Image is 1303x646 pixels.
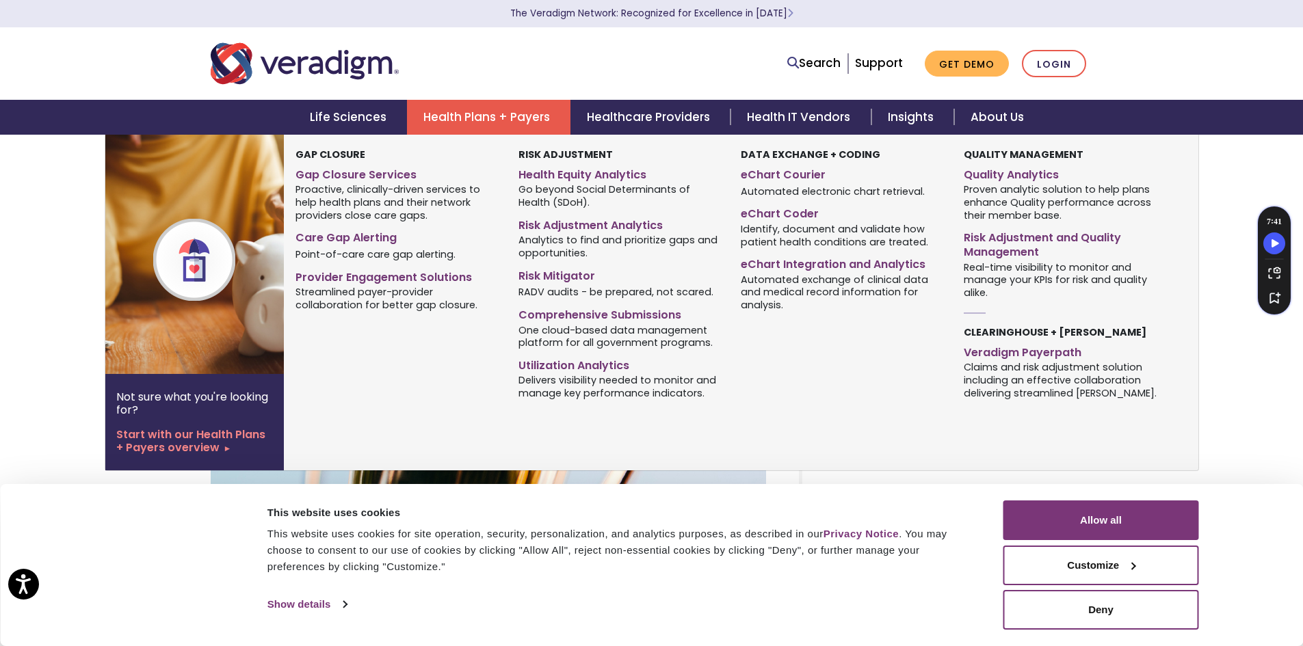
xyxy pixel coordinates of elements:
[267,526,973,575] div: This website uses cookies for site operation, security, personalization, and analytics purposes, ...
[267,594,347,615] a: Show details
[295,163,497,183] a: Gap Closure Services
[824,528,899,539] a: Privacy Notice
[105,135,326,374] img: Health Plan Payers
[295,148,365,161] strong: Gap Closure
[871,100,954,135] a: Insights
[518,148,613,161] strong: Risk Adjustment
[855,55,903,71] a: Support
[518,264,720,284] a: Risk Mitigator
[295,226,497,245] a: Care Gap Alerting
[518,303,720,323] a: Comprehensive Submissions
[518,323,720,349] span: One cloud-based data management platform for all government programs.
[407,100,570,135] a: Health Plans + Payers
[211,41,399,86] img: Veradigm logo
[295,247,456,261] span: Point-of-care care gap alerting.
[741,148,880,161] strong: Data Exchange + Coding
[1003,500,1199,540] button: Allow all
[1022,50,1086,78] a: Login
[954,100,1040,135] a: About Us
[964,260,1166,299] span: Real-time visibility to monitor and manage your KPIs for risk and quality alike.
[1040,548,1287,630] iframe: Drift Chat Widget
[518,163,720,183] a: Health Equity Analytics
[1003,590,1199,630] button: Deny
[295,265,497,285] a: Provider Engagement Solutions
[787,54,841,72] a: Search
[964,163,1166,183] a: Quality Analytics
[964,148,1083,161] strong: Quality Management
[518,373,720,400] span: Delivers visibility needed to monitor and manage key performance indicators.
[116,390,273,416] p: Not sure what you're looking for?
[964,360,1166,400] span: Claims and risk adjustment solution including an effective collaboration delivering streamlined [...
[518,233,720,260] span: Analytics to find and prioritize gaps and opportunities.
[518,213,720,233] a: Risk Adjustment Analytics
[741,163,943,183] a: eChart Courier
[741,221,943,248] span: Identify, document and validate how patient health conditions are treated.
[741,252,943,272] a: eChart Integration and Analytics
[741,272,943,312] span: Automated exchange of clinical data and medical record information for analysis.
[925,51,1009,77] a: Get Demo
[116,428,273,454] a: Start with our Health Plans + Payers overview
[741,184,925,198] span: Automated electronic chart retrieval.
[518,353,720,373] a: Utilization Analytics
[964,226,1166,260] a: Risk Adjustment and Quality Management
[964,325,1146,339] strong: Clearinghouse + [PERSON_NAME]
[295,183,497,222] span: Proactive, clinically-driven services to help health plans and their network providers close care...
[964,340,1166,360] a: Veradigm Payerpath
[731,100,871,135] a: Health IT Vendors
[293,100,407,135] a: Life Sciences
[295,285,497,312] span: Streamlined payer-provider collaboration for better gap closure.
[1003,546,1199,585] button: Customize
[570,100,731,135] a: Healthcare Providers
[964,183,1166,222] span: Proven analytic solution to help plans enhance Quality performance across their member base.
[510,7,793,20] a: The Veradigm Network: Recognized for Excellence in [DATE]Learn More
[787,7,793,20] span: Learn More
[741,202,943,221] a: eChart Coder
[518,183,720,209] span: Go beyond Social Determinants of Health (SDoH).
[518,285,713,299] span: RADV audits - be prepared, not scared.
[267,504,973,521] div: This website uses cookies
